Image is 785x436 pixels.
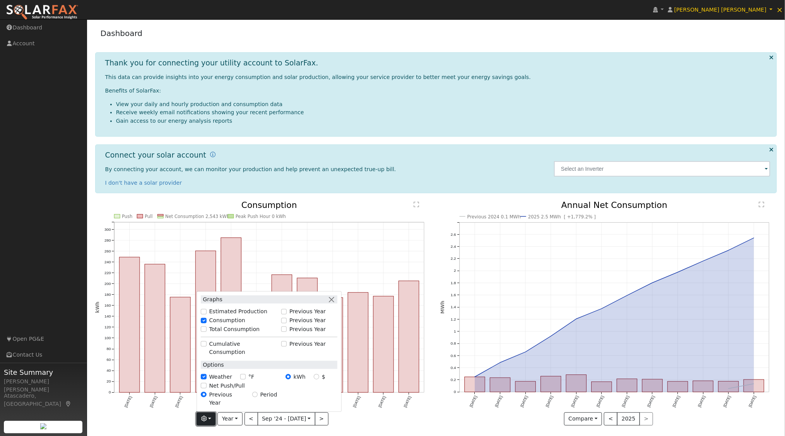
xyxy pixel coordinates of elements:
[499,361,502,364] circle: onclick=""
[245,412,258,426] button: <
[104,238,111,242] text: 280
[286,374,291,379] input: kWh
[454,329,456,333] text: 1
[209,340,277,356] label: Cumulative Consumption
[596,395,605,408] text: [DATE]
[515,381,536,392] rect: onclick=""
[414,201,419,208] text: 
[541,376,561,392] rect: onclick=""
[170,297,190,393] rect: onclick=""
[672,395,681,408] text: [DATE]
[281,309,287,314] input: Previous Year
[201,326,206,332] input: Total Consumption
[646,395,655,408] text: [DATE]
[201,318,206,323] input: Consumption
[221,238,241,393] rect: onclick=""
[119,257,140,393] rect: onclick=""
[149,395,158,408] text: [DATE]
[236,214,286,219] text: Peak Push Hour 0 kWh
[217,412,242,426] button: Year
[105,87,771,95] p: Benefits of SolarFax:
[241,200,297,210] text: Consumption
[6,4,79,21] img: SolarFax
[289,307,326,316] label: Previous Year
[727,249,730,252] circle: onclick=""
[4,367,83,378] span: Site Summary
[575,318,578,321] circle: onclick=""
[440,301,445,314] text: MWh
[165,214,229,219] text: Net Consumption 2,543 kWh
[545,395,554,408] text: [DATE]
[348,293,369,393] rect: onclick=""
[201,392,206,397] input: Previous Year
[467,214,521,220] text: Previous 2024 0.1 MWh
[272,275,292,393] rect: onclick=""
[561,200,668,210] text: Annual Net Consumption
[122,214,132,219] text: Push
[258,412,315,426] button: Sep '24 - [DATE]
[116,117,771,125] li: Gain access to our energy analysis reports
[697,395,706,408] text: [DATE]
[65,401,72,407] a: Map
[748,395,757,408] text: [DATE]
[106,369,111,373] text: 40
[323,298,343,393] rect: onclick=""
[289,325,326,333] label: Previous Year
[104,260,111,264] text: 240
[702,259,705,263] circle: onclick=""
[451,232,456,237] text: 2.6
[201,341,206,347] input: Cumulative Consumption
[651,281,654,284] circle: onclick=""
[465,377,485,392] rect: onclick=""
[105,74,531,80] span: This data can provide insights into your energy consumption and solar production, allowing your s...
[524,350,527,354] circle: onclick=""
[145,214,153,219] text: Pull
[322,373,325,381] label: $
[4,392,83,408] div: Atascadero, [GEOGRAPHIC_DATA]
[753,236,756,239] circle: onclick=""
[195,251,216,393] rect: onclick=""
[106,379,111,384] text: 20
[693,381,714,392] rect: onclick=""
[94,302,100,313] text: kWh
[600,307,603,310] circle: onclick=""
[289,316,326,324] label: Previous Year
[399,281,419,392] rect: onclick=""
[209,316,245,324] label: Consumption
[744,380,764,392] rect: onclick=""
[451,244,456,249] text: 2.4
[104,249,111,253] text: 260
[451,305,456,309] text: 1.4
[617,412,640,426] button: 2025
[621,395,630,408] text: [DATE]
[297,278,318,393] rect: onclick=""
[451,256,456,261] text: 2.2
[668,381,688,392] rect: onclick=""
[209,325,260,333] label: Total Consumption
[373,296,394,393] rect: onclick=""
[123,395,132,408] text: [DATE]
[104,292,111,297] text: 180
[116,100,771,108] li: View your daily and hourly production and consumption data
[104,227,111,232] text: 300
[676,271,679,274] circle: onclick=""
[727,387,730,390] circle: onclick=""
[109,390,111,395] text: 0
[105,166,396,172] span: By connecting your account, we can monitor your production and help prevent an unexpected true-up...
[294,373,306,381] label: kWh
[469,395,478,408] text: [DATE]
[718,381,739,392] rect: onclick=""
[209,382,245,390] label: Net Push/Pull
[40,423,46,429] img: retrieve
[592,382,612,392] rect: onclick=""
[554,161,770,177] input: Select an Inverter
[209,307,268,316] label: Estimated Production
[116,108,771,117] li: Receive weekly email notifications showing your recent performance
[174,395,183,408] text: [DATE]
[201,383,206,388] input: Net Push/Pull
[617,379,638,392] rect: onclick=""
[566,375,587,392] rect: onclick=""
[753,383,756,386] circle: onclick=""
[104,271,111,275] text: 220
[403,395,412,408] text: [DATE]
